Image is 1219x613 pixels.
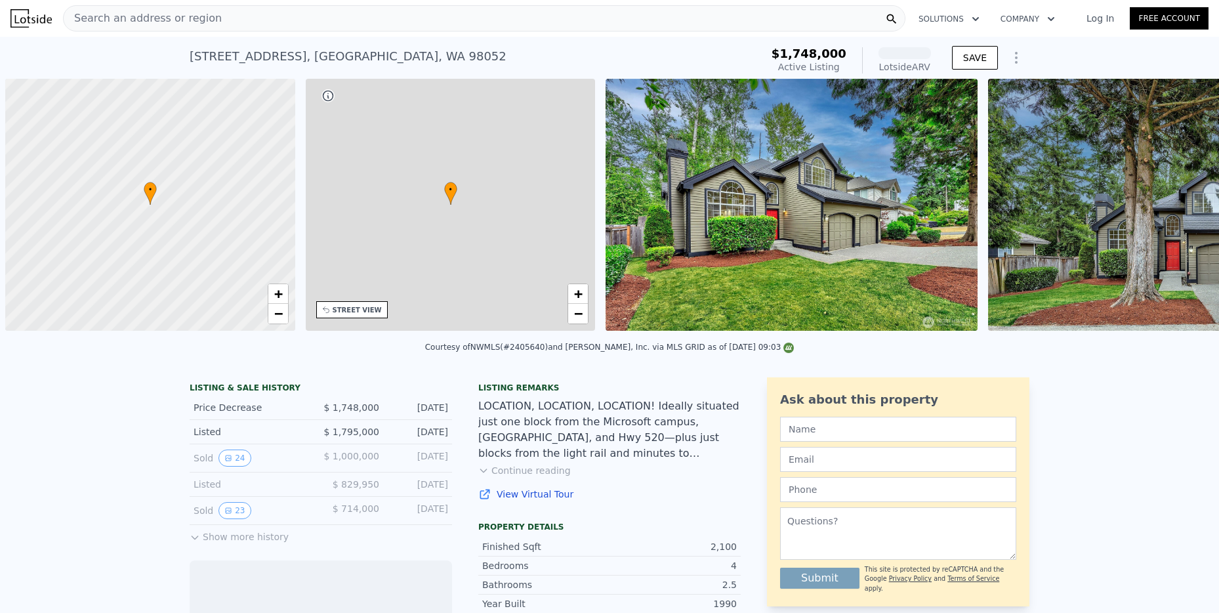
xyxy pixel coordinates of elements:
[574,285,583,302] span: +
[390,401,448,414] div: [DATE]
[478,398,741,461] div: LOCATION, LOCATION, LOCATION! Ideally situated just one block from the Microsoft campus, [GEOGRAP...
[482,578,609,591] div: Bathrooms
[194,425,310,438] div: Listed
[568,284,588,304] a: Zoom in
[865,565,1016,593] div: This site is protected by reCAPTCHA and the Google and apply.
[478,464,571,477] button: Continue reading
[144,184,157,196] span: •
[268,284,288,304] a: Zoom in
[268,304,288,324] a: Zoom out
[323,427,379,437] span: $ 1,795,000
[274,305,282,322] span: −
[783,343,794,353] img: NWMLS Logo
[568,304,588,324] a: Zoom out
[478,488,741,501] a: View Virtual Tour
[390,478,448,491] div: [DATE]
[780,447,1016,472] input: Email
[333,503,379,514] span: $ 714,000
[390,425,448,438] div: [DATE]
[990,7,1065,31] button: Company
[194,450,310,467] div: Sold
[1003,45,1029,71] button: Show Options
[194,502,310,519] div: Sold
[444,182,457,205] div: •
[64,11,222,26] span: Search an address or region
[574,305,583,322] span: −
[609,578,737,591] div: 2.5
[609,597,737,610] div: 1990
[218,450,251,467] button: View historical data
[194,401,310,414] div: Price Decrease
[482,559,609,572] div: Bedrooms
[772,47,846,60] span: $1,748,000
[323,451,379,461] span: $ 1,000,000
[190,47,506,66] div: [STREET_ADDRESS] , [GEOGRAPHIC_DATA] , WA 98052
[889,575,932,582] a: Privacy Policy
[425,343,795,352] div: Courtesy of NWMLS (#2405640) and [PERSON_NAME], Inc. via MLS GRID as of [DATE] 09:03
[609,540,737,553] div: 2,100
[478,383,741,393] div: Listing remarks
[780,568,859,589] button: Submit
[390,450,448,467] div: [DATE]
[947,575,999,582] a: Terms of Service
[333,479,379,490] span: $ 829,950
[878,60,931,74] div: Lotside ARV
[606,79,978,331] img: Sale: 167081855 Parcel: 98207488
[482,540,609,553] div: Finished Sqft
[609,559,737,572] div: 4
[1071,12,1130,25] a: Log In
[323,402,379,413] span: $ 1,748,000
[778,62,840,72] span: Active Listing
[10,9,52,28] img: Lotside
[274,285,282,302] span: +
[478,522,741,532] div: Property details
[194,478,310,491] div: Listed
[482,597,609,610] div: Year Built
[908,7,990,31] button: Solutions
[952,46,998,70] button: SAVE
[444,184,457,196] span: •
[390,502,448,519] div: [DATE]
[780,391,1016,409] div: Ask about this property
[1130,7,1209,30] a: Free Account
[333,305,382,315] div: STREET VIEW
[780,417,1016,442] input: Name
[780,477,1016,502] input: Phone
[144,182,157,205] div: •
[190,383,452,396] div: LISTING & SALE HISTORY
[190,525,289,543] button: Show more history
[218,502,251,519] button: View historical data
